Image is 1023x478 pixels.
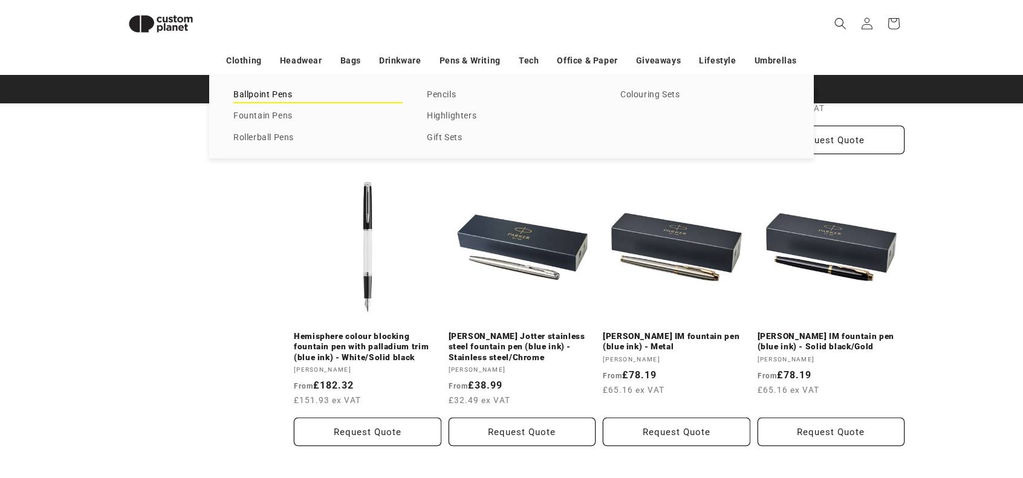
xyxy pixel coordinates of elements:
[603,331,750,352] a: [PERSON_NAME] IM fountain pen (blue ink) - Metal
[340,50,361,71] a: Bags
[620,87,790,103] a: Colouring Sets
[821,347,1023,478] iframe: Chat Widget
[294,331,441,363] a: Hemisphere colour blocking fountain pen with palladium trim (blue ink) - White/Solid black
[758,331,905,352] a: [PERSON_NAME] IM fountain pen (blue ink) - Solid black/Gold
[557,50,617,71] a: Office & Paper
[827,10,854,37] summary: Search
[379,50,421,71] a: Drinkware
[226,50,262,71] a: Clothing
[440,50,501,71] a: Pens & Writing
[427,130,596,146] a: Gift Sets
[449,418,596,446] button: Request Quote
[699,50,736,71] a: Lifestyle
[427,87,596,103] a: Pencils
[427,108,596,124] a: Highlighters
[233,130,403,146] a: Rollerball Pens
[119,5,203,43] img: Custom Planet
[636,50,681,71] a: Giveaways
[233,108,403,124] a: Fountain Pens
[603,418,750,446] button: Request Quote
[233,87,403,103] a: Ballpoint Pens
[755,50,797,71] a: Umbrellas
[280,50,322,71] a: Headwear
[758,418,905,446] button: Request Quote
[519,50,539,71] a: Tech
[449,331,596,363] a: [PERSON_NAME] Jotter stainless steel fountain pen (blue ink) - Stainless steel/Chrome
[294,418,441,446] button: Request Quote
